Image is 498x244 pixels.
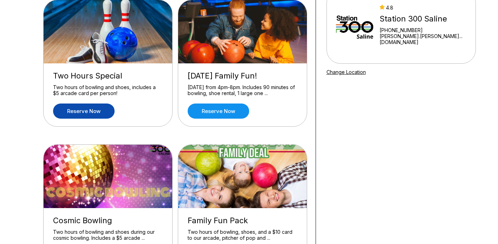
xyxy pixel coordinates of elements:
[53,84,163,96] div: Two hours of bowling and shoes, includes a $5 arcade card per person!
[53,229,163,241] div: Two hours of bowling and shoes during our cosmic bowling. Includes a $5 arcade ...
[380,33,466,45] a: [PERSON_NAME].[PERSON_NAME]...[DOMAIN_NAME]
[380,27,466,33] div: [PHONE_NUMBER]
[380,5,466,11] div: 4.8
[188,216,297,225] div: Family Fun Pack
[188,229,297,241] div: Two hours of bowling, shoes, and a $10 card to our arcade, pitcher of pop and ...
[326,69,366,75] a: Change Location
[53,71,163,81] div: Two Hours Special
[178,145,308,208] img: Family Fun Pack
[188,71,297,81] div: [DATE] Family Fun!
[188,84,297,96] div: [DATE] from 4pm-8pm. Includes 90 minutes of bowling, shoe rental, 1 large one ...
[188,104,249,119] a: Reserve now
[44,145,173,208] img: Cosmic Bowling
[53,216,163,225] div: Cosmic Bowling
[380,14,466,24] div: Station 300 Saline
[53,104,115,119] a: Reserve now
